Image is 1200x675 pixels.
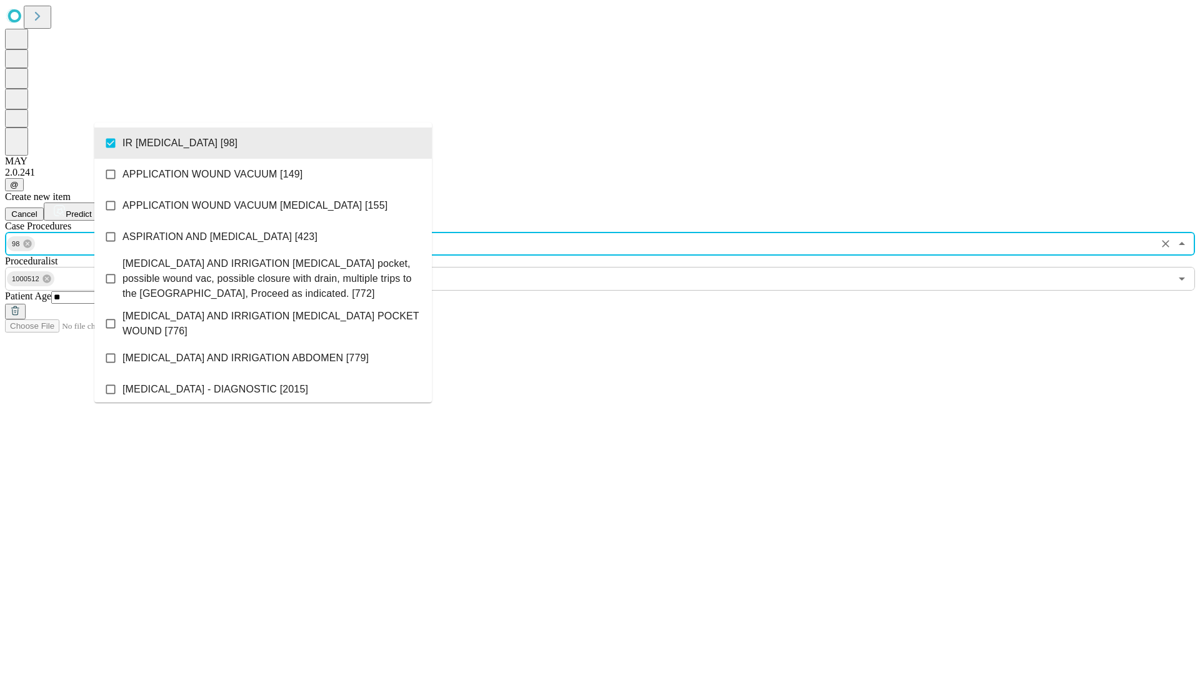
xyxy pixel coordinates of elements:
[122,309,422,339] span: [MEDICAL_DATA] AND IRRIGATION [MEDICAL_DATA] POCKET WOUND [776]
[122,256,422,301] span: [MEDICAL_DATA] AND IRRIGATION [MEDICAL_DATA] pocket, possible wound vac, possible closure with dr...
[5,156,1195,167] div: MAY
[5,291,51,301] span: Patient Age
[1157,235,1174,252] button: Clear
[5,221,71,231] span: Scheduled Procedure
[7,271,54,286] div: 1000512
[122,198,387,213] span: APPLICATION WOUND VACUUM [MEDICAL_DATA] [155]
[10,180,19,189] span: @
[5,207,44,221] button: Cancel
[7,236,35,251] div: 98
[1173,270,1191,287] button: Open
[44,202,101,221] button: Predict
[5,178,24,191] button: @
[122,351,369,366] span: [MEDICAL_DATA] AND IRRIGATION ABDOMEN [779]
[122,382,308,397] span: [MEDICAL_DATA] - DIAGNOSTIC [2015]
[7,272,44,286] span: 1000512
[7,237,25,251] span: 98
[1173,235,1191,252] button: Close
[122,229,317,244] span: ASPIRATION AND [MEDICAL_DATA] [423]
[122,136,237,151] span: IR [MEDICAL_DATA] [98]
[5,167,1195,178] div: 2.0.241
[11,209,37,219] span: Cancel
[5,191,71,202] span: Create new item
[5,256,57,266] span: Proceduralist
[66,209,91,219] span: Predict
[122,167,302,182] span: APPLICATION WOUND VACUUM [149]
